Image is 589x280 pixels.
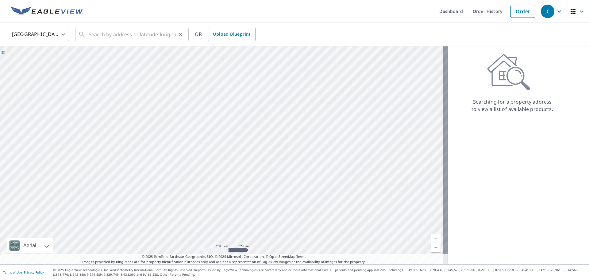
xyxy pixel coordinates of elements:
[471,98,553,113] p: Searching for a property address to view a list of available products.
[195,28,256,41] div: OR
[208,28,255,41] a: Upload Blueprint
[24,270,44,274] a: Privacy Policy
[8,26,69,43] div: [GEOGRAPHIC_DATA]
[269,254,295,259] a: OpenStreetMap
[21,238,38,253] div: Aerial
[213,30,250,38] span: Upload Blueprint
[3,270,44,274] p: |
[431,243,441,252] a: Current Level 5, Zoom Out
[53,268,586,277] p: © 2025 Eagle View Technologies, Inc. and Pictometry International Corp. All Rights Reserved. Repo...
[11,7,83,16] img: EV Logo
[89,26,176,43] input: Search by address or latitude-longitude
[541,5,554,18] div: JC
[296,254,306,259] a: Terms
[3,270,22,274] a: Terms of Use
[7,238,53,253] div: Aerial
[431,234,441,243] a: Current Level 5, Zoom In
[176,30,185,39] button: Clear
[510,5,535,18] a: Order
[142,254,306,259] span: © 2025 TomTom, Earthstar Geographics SIO, © 2025 Microsoft Corporation, ©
